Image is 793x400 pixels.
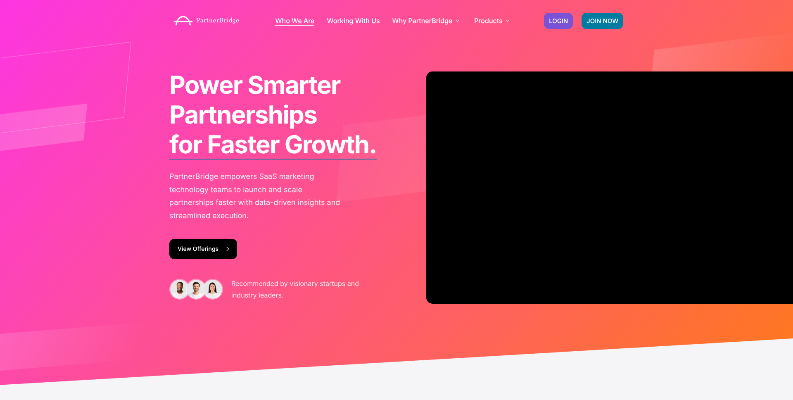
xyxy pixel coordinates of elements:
a: Who We Are [275,17,314,24]
a: View Offerings [169,239,237,259]
b: for Faster Growth. [169,130,377,160]
span: View Offerings [178,246,218,252]
a: LOGIN [544,13,573,29]
span: LOGIN [549,18,568,24]
a: Working With Us [327,17,380,24]
a: Why PartnerBridge [392,17,462,24]
a: Products [474,17,512,24]
span: JOIN NOW [586,18,618,24]
a: JOIN NOW [582,13,623,29]
p: PartnerBridge empowers SaaS marketing technology teams to launch and scale partnerships faster wi... [169,170,343,222]
span: Power Smarter Partnerships [169,70,340,130]
p: Recommended by visionary startups and industry leaders. [231,278,361,301]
